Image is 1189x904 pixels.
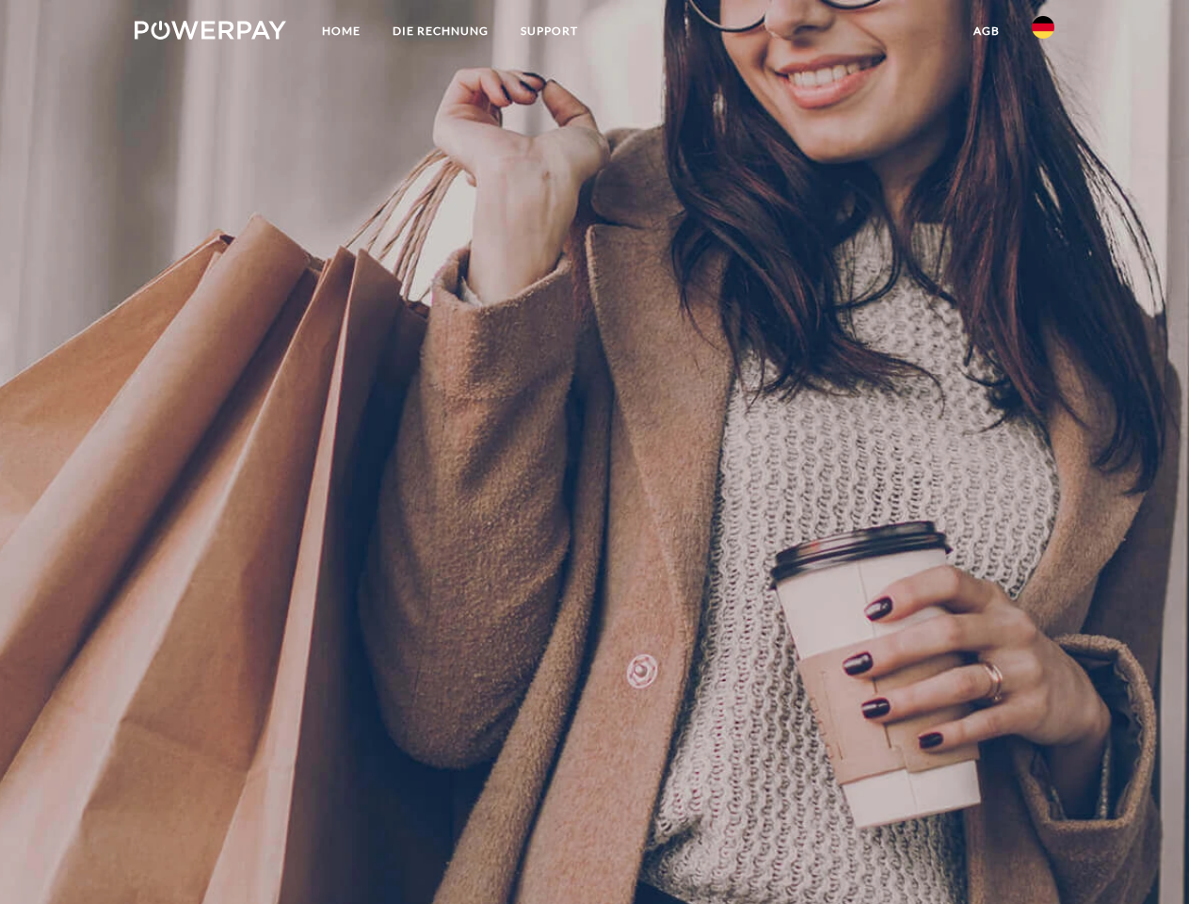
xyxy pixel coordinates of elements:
[306,14,377,48] a: Home
[1032,16,1054,39] img: de
[135,21,286,40] img: logo-powerpay-white.svg
[505,14,594,48] a: SUPPORT
[957,14,1016,48] a: agb
[377,14,505,48] a: DIE RECHNUNG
